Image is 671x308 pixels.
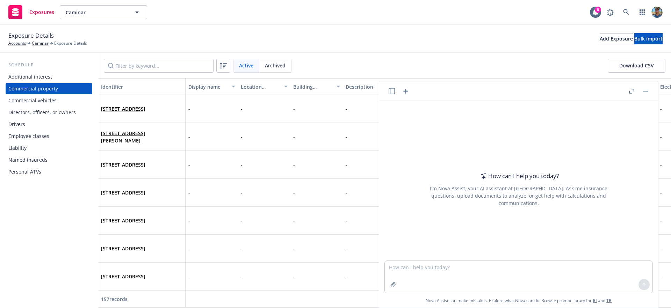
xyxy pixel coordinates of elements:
[448,78,500,95] button: Revenues at location
[8,83,58,94] div: Commercial property
[188,245,190,252] span: -
[346,273,347,280] span: -
[660,189,662,196] span: -
[188,105,190,112] span: -
[6,119,92,130] a: Drivers
[635,5,649,19] a: Switch app
[188,133,190,140] span: -
[6,61,92,68] div: Schedule
[660,133,662,140] span: -
[293,217,295,224] span: -
[293,105,295,112] span: -
[605,78,657,95] button: Business personal property (BPP)
[241,273,243,280] span: -
[619,5,633,19] a: Search
[101,130,145,144] a: [STREET_ADDRESS][PERSON_NAME]
[603,5,617,19] a: Report a Bug
[8,131,49,142] div: Employee classes
[608,59,665,73] button: Download CSV
[346,217,347,224] span: -
[293,133,295,140] span: -
[101,245,145,252] span: [STREET_ADDRESS]
[346,189,347,196] span: -
[8,107,76,118] div: Directors, officers, or owners
[600,34,633,44] div: Add Exposure
[553,78,605,95] button: Tenant improvements
[293,273,295,280] span: -
[634,34,663,44] div: Bulk import
[101,217,145,224] a: [STREET_ADDRESS]
[382,293,655,308] span: Nova Assist can make mistakes. Explore what Nova can do: Browse prompt library for and
[634,33,663,44] button: Bulk import
[101,189,145,196] a: [STREET_ADDRESS]
[6,95,92,106] a: Commercial vehicles
[660,273,662,280] span: -
[8,31,54,40] span: Exposure Details
[8,71,52,82] div: Additional interest
[241,161,243,168] span: -
[186,78,238,95] button: Display name
[6,154,92,166] a: Named insureds
[595,7,601,13] div: 8
[8,40,26,46] a: Accounts
[241,245,243,252] span: -
[600,33,633,44] button: Add Exposure
[660,105,662,112] span: -
[293,189,295,196] span: -
[8,119,25,130] div: Drivers
[660,245,662,252] span: -
[241,105,243,112] span: -
[6,71,92,82] a: Additional interest
[101,161,145,168] a: [STREET_ADDRESS]
[188,83,228,90] div: Display name
[293,161,295,168] span: -
[60,5,147,19] button: Caminar
[6,166,92,177] a: Personal ATVs
[6,2,57,22] a: Exposures
[241,217,243,224] span: -
[293,245,295,252] span: -
[346,83,385,90] div: Description
[54,40,87,46] span: Exposure Details
[346,133,347,140] span: -
[346,161,347,168] span: -
[66,9,126,16] span: Caminar
[188,273,190,280] span: -
[32,40,49,46] a: Caminar
[241,133,243,140] span: -
[660,161,662,168] span: -
[6,83,92,94] a: Commercial property
[101,105,145,112] span: [STREET_ADDRESS]
[265,62,286,69] span: Archived
[395,78,448,95] button: Address
[8,154,48,166] div: Named insureds
[6,107,92,118] a: Directors, officers, or owners
[478,171,559,181] div: How can I help you today?
[188,217,190,224] span: -
[420,185,617,207] div: I'm Nova Assist, your AI assistant at [GEOGRAPHIC_DATA]. Ask me insurance questions, upload docum...
[238,78,290,95] button: Location number
[606,298,612,303] a: TR
[500,78,553,95] button: Building
[101,130,182,144] span: [STREET_ADDRESS][PERSON_NAME]
[660,217,662,224] span: -
[346,105,347,112] span: -
[101,296,128,302] span: 157 records
[101,273,145,280] a: [STREET_ADDRESS]
[8,95,57,106] div: Commercial vehicles
[104,59,214,73] input: Filter by keyword...
[293,83,332,90] div: Building number
[8,166,41,177] div: Personal ATVs
[290,78,343,95] button: Building number
[6,142,92,154] a: Liability
[343,78,395,95] button: Description
[239,62,253,69] span: Active
[6,131,92,142] a: Employee classes
[188,161,190,168] span: -
[188,189,190,196] span: -
[241,83,280,90] div: Location number
[651,7,663,18] img: photo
